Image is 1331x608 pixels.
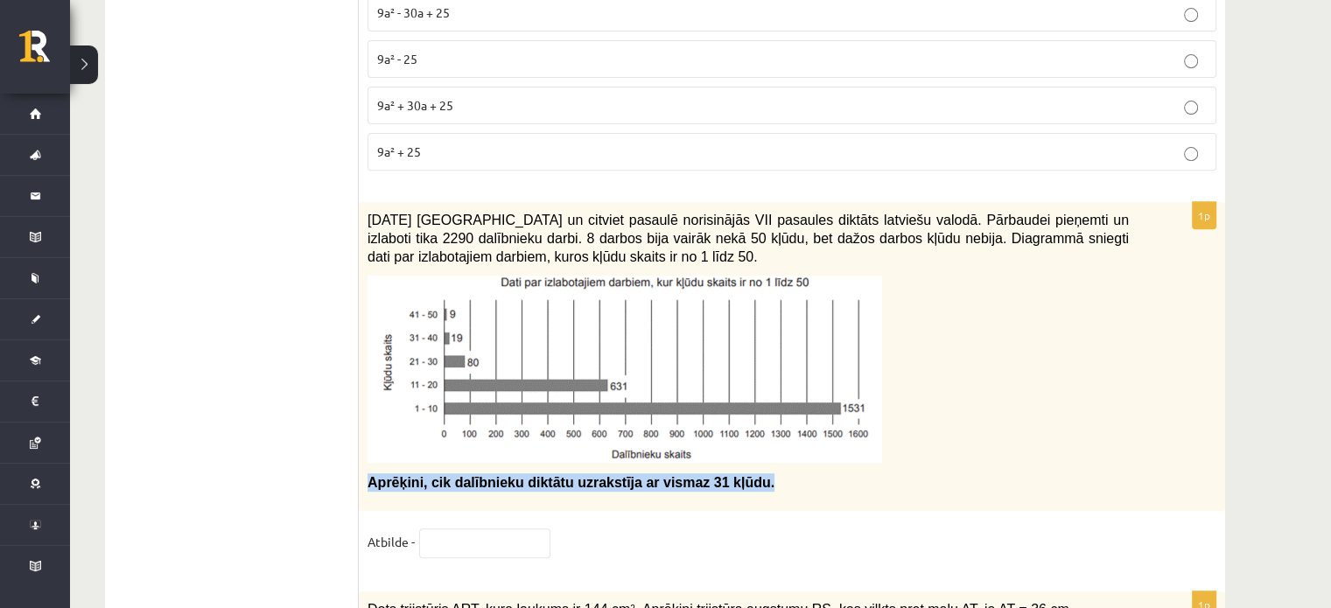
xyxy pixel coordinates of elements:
[377,97,453,113] span: 9a² + 30a + 25
[1184,8,1198,22] input: 9a² - 30a + 25
[377,143,421,159] span: 9a² + 25
[368,475,774,490] span: Aprēķini, cik dalībnieku diktātu uzrakstīja ar vismaz 31 kļūdu.
[19,31,70,74] a: Rīgas 1. Tālmācības vidusskola
[1184,54,1198,68] input: 9a² - 25
[1184,101,1198,115] input: 9a² + 30a + 25
[368,528,415,555] p: Atbilde -
[368,276,882,463] img: Attēls, kurā ir teksts, ekrānuzņēmums, rinda, skice Mākslīgā intelekta ģenerēts saturs var būt ne...
[1192,201,1216,229] p: 1p
[377,51,417,66] span: 9a² - 25
[377,4,450,20] span: 9a² - 30a + 25
[368,213,1129,263] span: [DATE] [GEOGRAPHIC_DATA] un citviet pasaulē norisinājās VII pasaules diktāts latviešu valodā. Pār...
[1184,147,1198,161] input: 9a² + 25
